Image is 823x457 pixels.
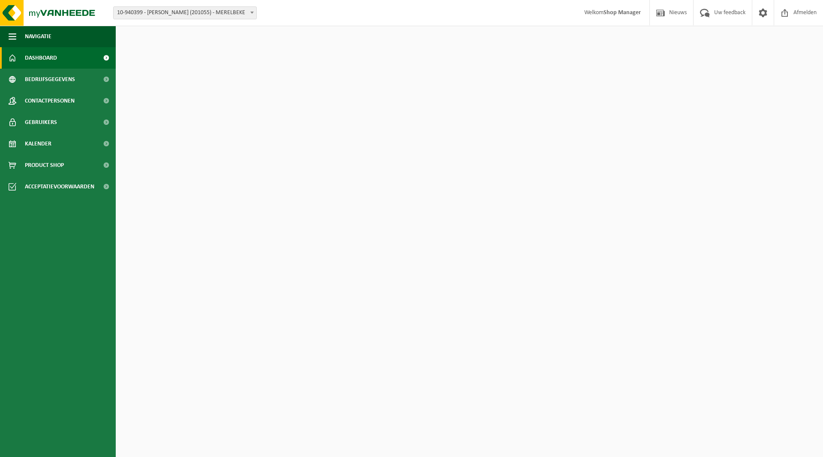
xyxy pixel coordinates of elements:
[25,133,51,154] span: Kalender
[25,47,57,69] span: Dashboard
[114,7,256,19] span: 10-940399 - AVA MERELBEKE (201055) - MERELBEKE
[25,90,75,112] span: Contactpersonen
[25,176,94,197] span: Acceptatievoorwaarden
[25,112,57,133] span: Gebruikers
[113,6,257,19] span: 10-940399 - AVA MERELBEKE (201055) - MERELBEKE
[25,154,64,176] span: Product Shop
[604,9,641,16] strong: Shop Manager
[25,69,75,90] span: Bedrijfsgegevens
[25,26,51,47] span: Navigatie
